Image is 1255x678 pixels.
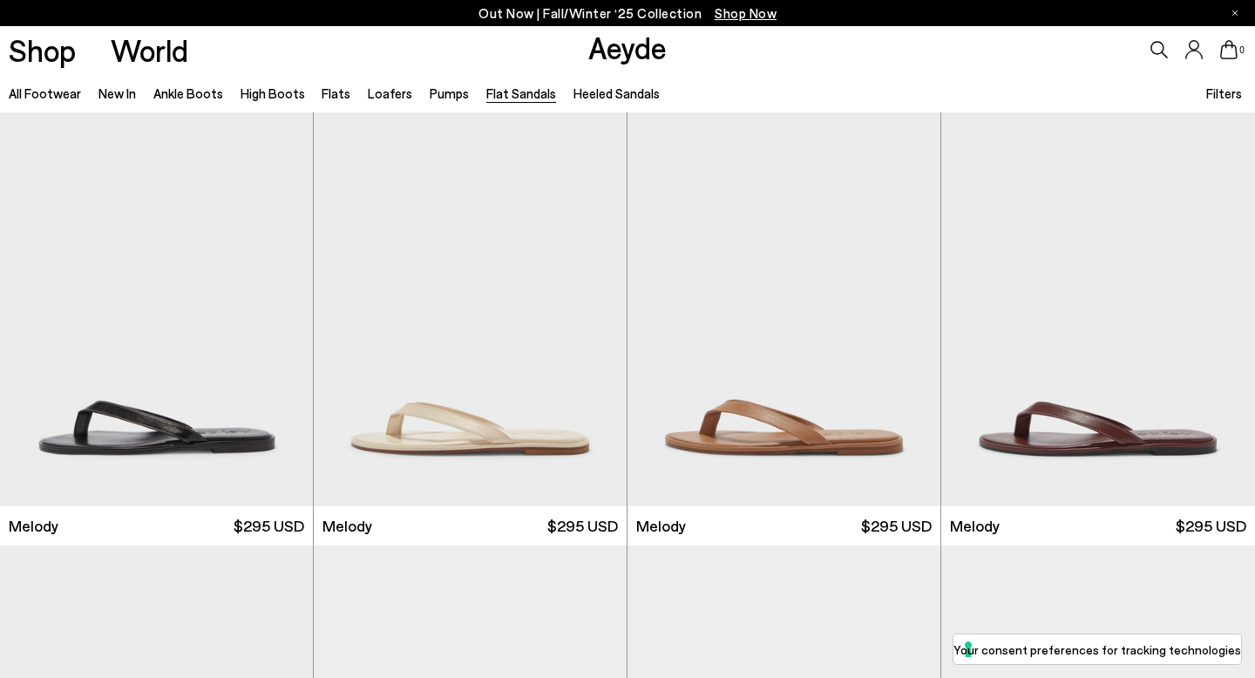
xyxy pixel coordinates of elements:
[861,515,932,537] span: $295 USD
[314,506,627,546] a: Melody $295 USD
[486,85,556,101] a: Flat Sandals
[1238,45,1246,55] span: 0
[1176,515,1246,537] span: $295 USD
[322,515,372,537] span: Melody
[715,5,777,21] span: Navigate to /collections/new-in
[322,85,350,101] a: Flats
[314,112,627,505] img: Melody Leather Thong Sandal
[1220,40,1238,59] a: 0
[478,3,777,24] p: Out Now | Fall/Winter ‘25 Collection
[98,85,136,101] a: New In
[9,35,76,65] a: Shop
[9,85,81,101] a: All Footwear
[636,515,686,537] span: Melody
[368,85,412,101] a: Loafers
[234,515,304,537] span: $295 USD
[1206,85,1242,101] span: Filters
[627,112,940,505] img: Melody Leather Thong Sandal
[950,515,1000,537] span: Melody
[9,515,58,537] span: Melody
[153,85,223,101] a: Ankle Boots
[953,641,1241,659] label: Your consent preferences for tracking technologies
[627,506,940,546] a: Melody $295 USD
[953,634,1241,664] button: Your consent preferences for tracking technologies
[941,506,1255,546] a: Melody $295 USD
[547,515,618,537] span: $295 USD
[941,112,1255,505] img: Melody Leather Thong Sandal
[588,29,667,65] a: Aeyde
[573,85,660,101] a: Heeled Sandals
[111,35,188,65] a: World
[241,85,305,101] a: High Boots
[430,85,469,101] a: Pumps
